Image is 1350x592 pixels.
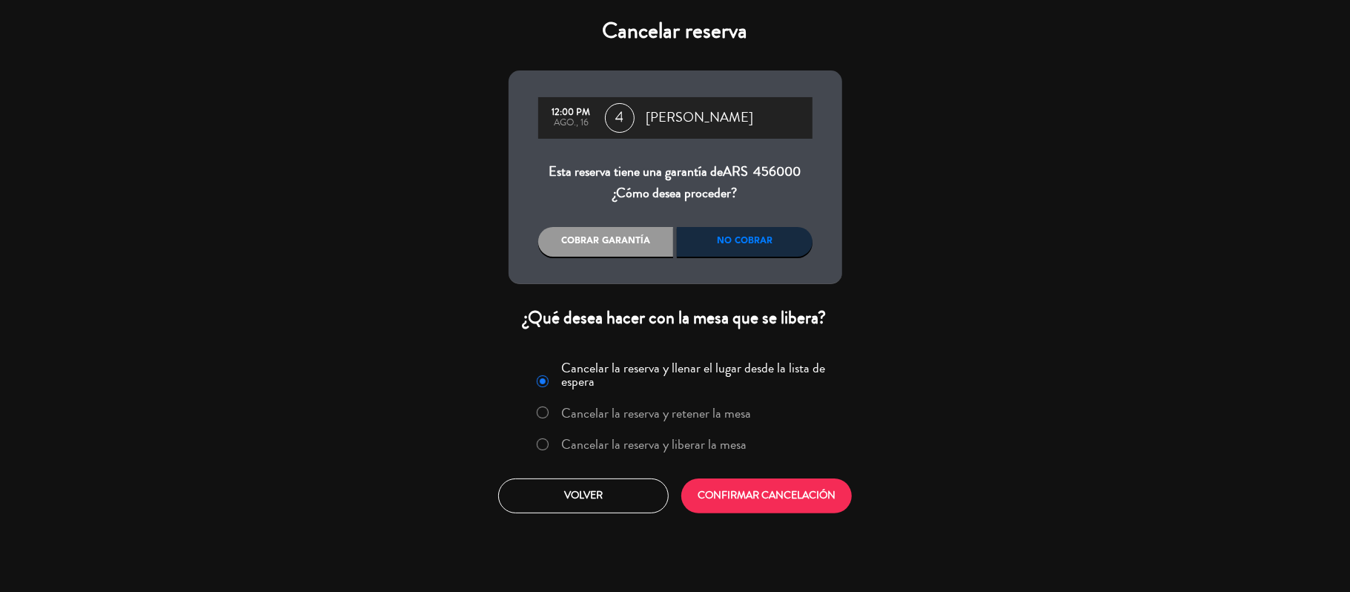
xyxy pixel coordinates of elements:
span: 456000 [754,162,801,181]
div: ago., 16 [546,118,598,128]
span: 4 [605,103,635,133]
div: No cobrar [677,227,813,257]
span: ARS [724,162,749,181]
div: Esta reserva tiene una garantía de ¿Cómo desea proceder? [538,161,813,205]
label: Cancelar la reserva y retener la mesa [561,407,751,420]
button: CONFIRMAR CANCELACIÓN [681,478,852,513]
button: Volver [498,478,669,513]
label: Cancelar la reserva y liberar la mesa [561,438,747,451]
h4: Cancelar reserva [509,18,842,45]
div: ¿Qué desea hacer con la mesa que se libera? [509,306,842,329]
label: Cancelar la reserva y llenar el lugar desde la lista de espera [561,361,833,388]
div: 12:00 PM [546,108,598,118]
div: Cobrar garantía [538,227,674,257]
span: [PERSON_NAME] [646,107,754,129]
